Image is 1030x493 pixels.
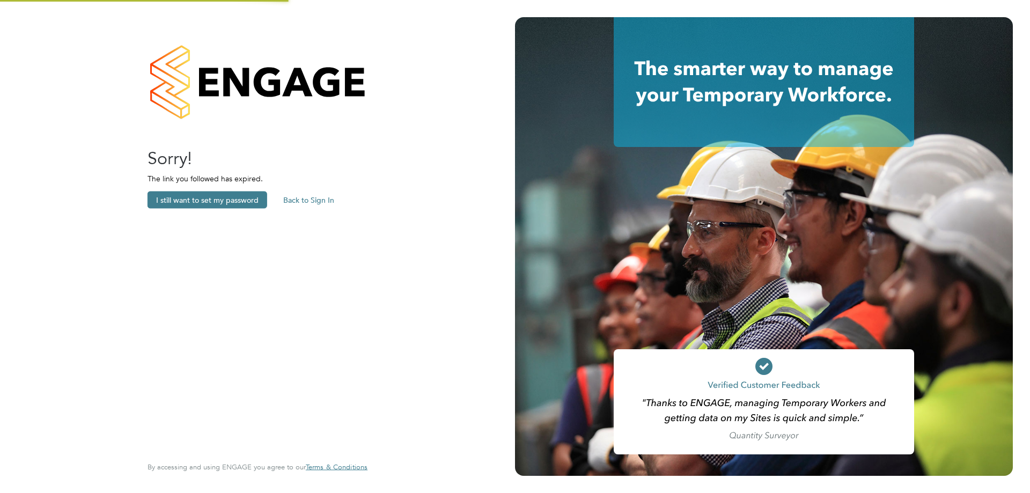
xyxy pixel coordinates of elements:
[148,462,367,472] span: By accessing and using ENGAGE you agree to our
[306,462,367,472] span: Terms & Conditions
[306,463,367,472] a: Terms & Conditions
[148,174,357,183] p: The link you followed has expired.
[148,192,267,209] button: I still want to set my password
[275,192,343,209] button: Back to Sign In
[148,147,357,170] h2: Sorry!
